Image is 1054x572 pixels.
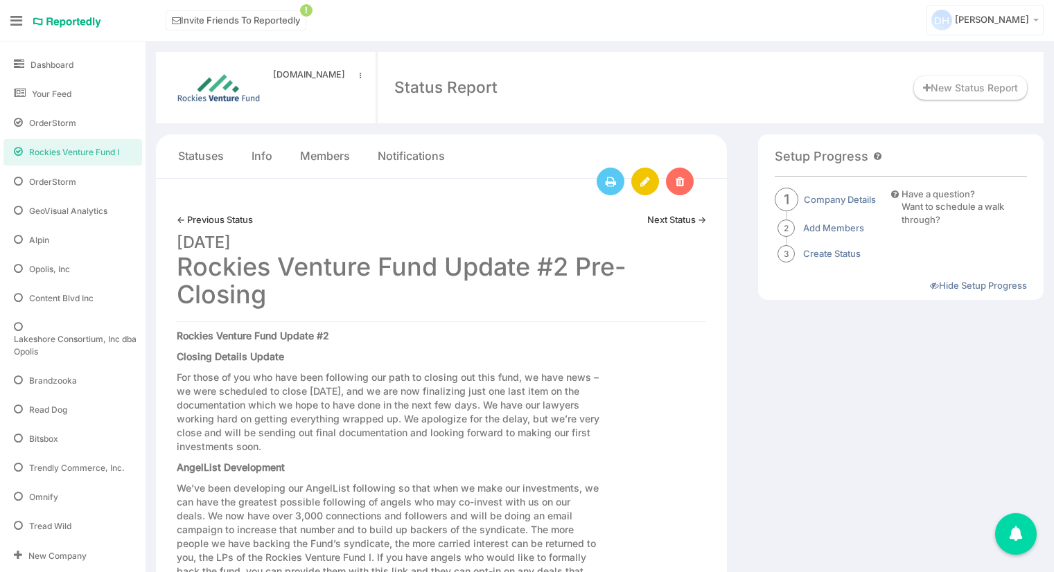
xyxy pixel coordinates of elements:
a: Content Blvd Inc [3,285,142,311]
a: ← Previous Status [177,213,253,226]
a: Rockies Venture Fund I [3,139,142,165]
a: Read Dog [3,397,142,422]
span: Trendly Commerce, Inc. [29,462,125,474]
a: Omnify [3,484,142,510]
a: Trendly Commerce, Inc. [3,455,142,481]
a: Notifications [378,148,445,164]
span: GeoVisual Analytics [29,205,107,217]
a: Opolis, Inc [3,256,142,282]
img: medium_RVF-logo-large.png [173,69,265,107]
span: OrderStorm [29,117,76,129]
span: Bitsbox [29,433,58,445]
small: [DATE] [177,232,231,252]
a: New Status Report [914,76,1027,100]
a: Company Details [804,193,876,206]
a: OrderStorm [3,169,142,195]
span: Read Dog [29,404,67,415]
span: Lakeshore Consortium, Inc dba Opolis [14,333,142,357]
span: Content Blvd Inc [29,292,94,304]
a: Hide Setup Progress [930,280,1027,291]
span: Omnify [29,491,58,503]
a: Bitsbox [3,426,142,452]
a: Have a question?Want to schedule a walk through? [891,188,1027,226]
span: Your Feed [32,88,71,100]
a: Brandzooka [3,368,142,393]
strong: Closing Details Update [177,350,284,362]
div: Have a question? Want to schedule a walk through? [902,188,1027,226]
span: Rockies Venture Fund I [29,146,119,158]
a: Tread Wild [3,513,142,539]
span: Brandzooka [29,375,77,386]
span: ! [300,4,313,17]
div: Status Report [394,76,498,98]
a: New Company [3,543,142,569]
a: Members [300,148,350,164]
span: 2 [778,220,795,237]
span: Tread Wild [29,520,71,532]
span: Dashboard [30,59,73,71]
h1: Rockies Venture Fund Update #2 Pre-Closing [177,226,706,308]
a: OrderStorm [3,110,142,136]
a: Lakeshore Consortium, Inc dba Opolis [3,314,142,364]
a: Alpin [3,227,142,253]
img: svg+xml;base64,PD94bWwgdmVyc2lvbj0iMS4wIiBlbmNvZGluZz0iVVRGLTgiPz4KICAgICAg%0APHN2ZyB2ZXJzaW9uPSI... [931,10,952,30]
span: OrderStorm [29,176,76,188]
span: New Company [28,550,87,562]
a: [DOMAIN_NAME] [273,69,353,81]
h4: Setup Progress [775,150,868,163]
span: 1 [775,188,798,211]
p: For those of you who have been following our path to closing out this fund, we have news – we wer... [177,370,600,454]
a: GeoVisual Analytics [3,198,142,224]
a: Invite Friends To Reportedly! [166,10,306,30]
a: Info [252,148,272,164]
a: Create Status [803,247,861,260]
span: Alpin [29,234,49,246]
a: [PERSON_NAME] [926,5,1044,35]
a: Dashboard [3,52,142,78]
span: [PERSON_NAME] [955,14,1029,25]
a: Reportedly [33,10,102,34]
a: Statuses [178,148,224,164]
a: Your Feed [3,81,142,107]
a: Add Members [803,222,864,235]
span: Opolis, Inc [29,263,70,275]
strong: AngelList Development [177,461,285,473]
strong: Rockies Venture Fund Update #2 [177,330,329,341]
a: Next Status → [647,213,706,226]
span: 3 [778,245,795,262]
